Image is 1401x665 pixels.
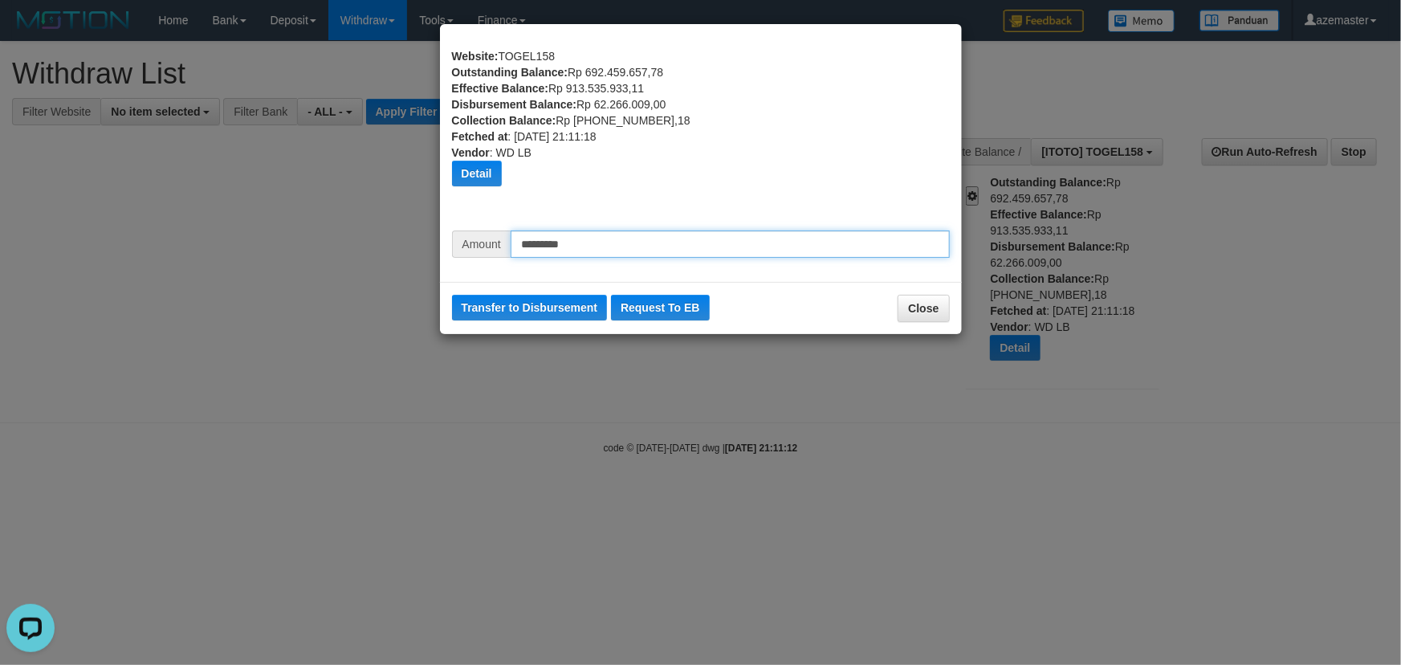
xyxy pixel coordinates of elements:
b: Outstanding Balance: [452,66,568,79]
b: Vendor [452,146,490,159]
b: Fetched at [452,130,508,143]
b: Effective Balance: [452,82,549,95]
b: Collection Balance: [452,114,556,127]
button: Close [898,295,949,322]
b: Disbursement Balance: [452,98,577,111]
button: Request To EB [611,295,710,320]
button: Detail [452,161,502,186]
button: Transfer to Disbursement [452,295,608,320]
button: Open LiveChat chat widget [6,6,55,55]
b: Website: [452,50,499,63]
div: TOGEL158 Rp 692.459.657,78 Rp 913.535.933,11 Rp 62.266.009,00 Rp [PHONE_NUMBER],18 : [DATE] 21:11... [452,48,950,231]
span: Amount [452,231,511,258]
